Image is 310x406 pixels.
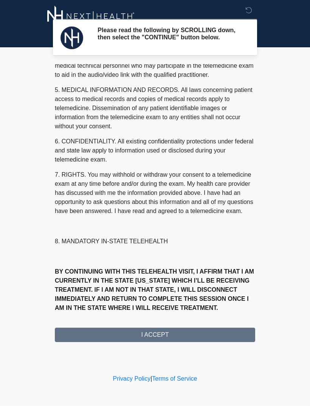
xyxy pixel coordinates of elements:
p: 4. HEALTHCARE INSTITUTION. Next-Health has medical and non-medical technical personnel who may pa... [55,52,255,79]
a: | [150,375,152,382]
p: 8. MANDATORY IN-STATE TELEHEALTH [55,237,255,246]
p: 5. MEDICAL INFORMATION AND RECORDS. All laws concerning patient access to medical records and cop... [55,86,255,131]
a: Privacy Policy [113,375,151,382]
p: 7. RIGHTS. You may withhold or withdraw your consent to a telemedicine exam at any time before an... [55,170,255,216]
img: Next-Health Logo [47,6,135,26]
strong: BY CONTINUING WITH THIS TELEHEALTH VISIT, I AFFIRM THAT I AM CURRENTLY IN THE STATE [US_STATE] WH... [55,268,254,311]
p: 6. CONFIDENTIALITY. All existing confidentiality protections under federal and state law apply to... [55,137,255,164]
a: Terms of Service [152,375,197,382]
img: Agent Avatar [60,26,83,49]
h2: Please read the following by SCROLLING down, then select the "CONTINUE" button below. [98,26,244,41]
